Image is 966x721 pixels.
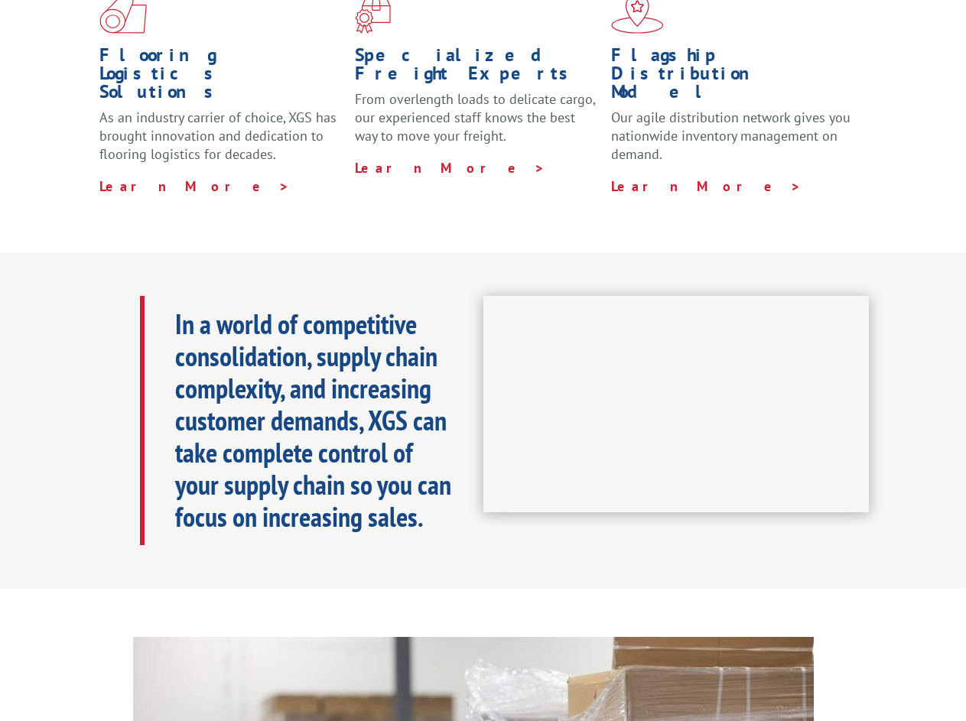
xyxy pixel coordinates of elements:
h1: Flagship Distribution Model [611,46,855,109]
p: From overlength loads to delicate cargo, our experienced staff knows the best way to move your fr... [355,90,599,158]
a: Learn More > [611,177,802,195]
iframe: XGS Logistics Solutions [483,296,870,513]
h1: Flooring Logistics Solutions [99,46,343,109]
a: Learn More > [355,159,545,177]
h1: Specialized Freight Experts [355,46,599,90]
span: As an industry carrier of choice, XGS has brought innovation and dedication to flooring logistics... [99,109,337,163]
a: Learn More > [99,177,290,195]
b: In a world of competitive consolidation, supply chain complexity, and increasing customer demands... [175,306,451,534]
span: Our agile distribution network gives you nationwide inventory management on demand. [611,109,851,163]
